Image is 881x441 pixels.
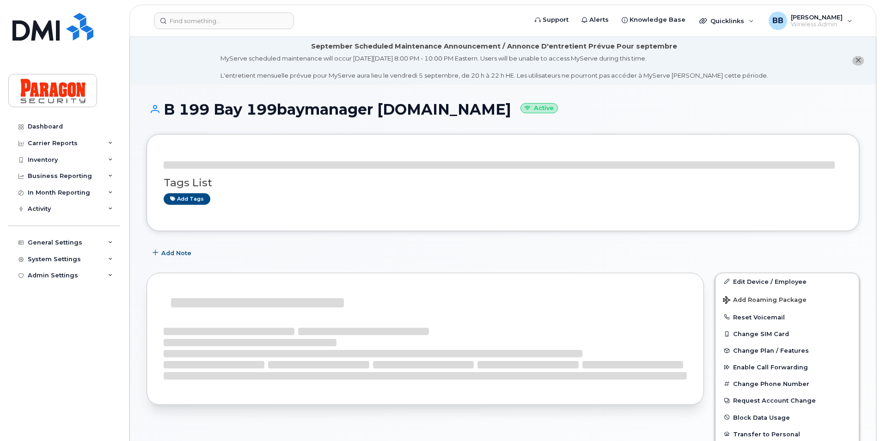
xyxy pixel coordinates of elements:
[311,42,677,51] div: September Scheduled Maintenance Announcement / Annonce D'entretient Prévue Pour septembre
[147,101,859,117] h1: B 199 Bay 199baymanager [DOMAIN_NAME]
[520,103,558,114] small: Active
[852,56,864,66] button: close notification
[716,409,859,426] button: Block Data Usage
[147,245,199,262] button: Add Note
[716,375,859,392] button: Change Phone Number
[733,347,809,354] span: Change Plan / Features
[220,54,768,80] div: MyServe scheduled maintenance will occur [DATE][DATE] 8:00 PM - 10:00 PM Eastern. Users will be u...
[733,364,808,371] span: Enable Call Forwarding
[716,342,859,359] button: Change Plan / Features
[716,273,859,290] a: Edit Device / Employee
[164,193,210,205] a: Add tags
[164,177,842,189] h3: Tags List
[716,392,859,409] button: Request Account Change
[716,309,859,325] button: Reset Voicemail
[716,359,859,375] button: Enable Call Forwarding
[716,290,859,309] button: Add Roaming Package
[723,296,807,305] span: Add Roaming Package
[161,249,191,257] span: Add Note
[716,325,859,342] button: Change SIM Card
